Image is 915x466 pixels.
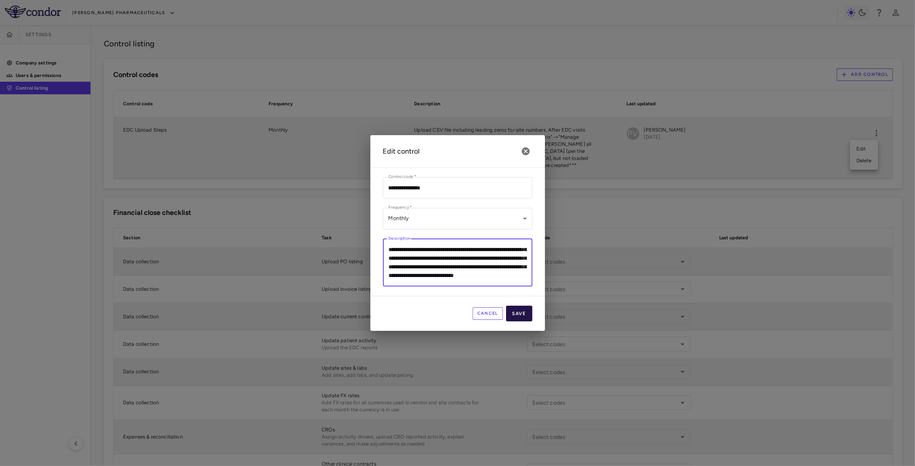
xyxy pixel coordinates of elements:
[383,146,420,157] h6: Edit control
[473,307,503,320] button: Cancel
[383,208,532,229] div: Monthly
[506,306,532,321] button: Save
[388,174,416,180] label: Control code
[388,204,412,211] label: Frequency
[388,235,411,242] label: Description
